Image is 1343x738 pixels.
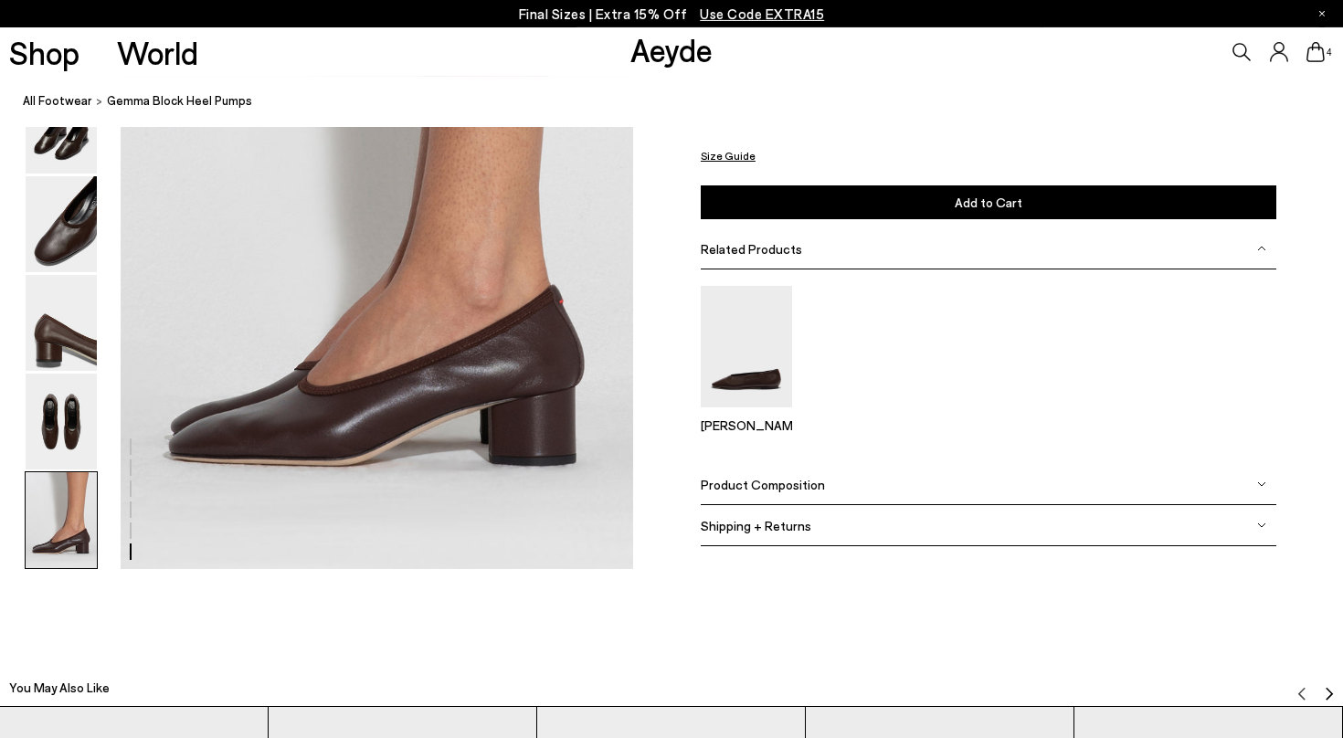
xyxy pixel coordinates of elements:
span: Navigate to /collections/ss25-final-sizes [700,5,824,22]
img: svg%3E [1257,480,1266,490]
span: Add to Cart [955,195,1022,211]
img: svg%3E [1322,687,1337,701]
span: Product Composition [701,477,825,492]
span: Shipping + Returns [701,518,811,533]
button: Size Guide [701,144,756,167]
button: Add to Cart [701,186,1276,220]
nav: breadcrumb [23,77,1343,127]
span: Gemma Block Heel Pumps [107,91,252,111]
img: svg%3E [1257,245,1266,254]
a: 4 [1306,42,1325,62]
img: Gemma Block Heel Pumps - Image 5 [26,374,97,469]
button: Next slide [1322,674,1337,701]
img: Kirsten Ballet Flats [701,286,792,407]
img: Gemma Block Heel Pumps - Image 3 [26,176,97,272]
a: Aeyde [630,30,713,69]
a: World [117,37,198,69]
a: Kirsten Ballet Flats [PERSON_NAME] [701,395,792,434]
a: All Footwear [23,91,92,111]
img: svg%3E [1257,522,1266,531]
a: Shop [9,37,79,69]
img: Gemma Block Heel Pumps - Image 6 [26,472,97,568]
button: Previous slide [1295,674,1309,701]
span: 4 [1325,47,1334,58]
p: Final Sizes | Extra 15% Off [519,3,825,26]
img: svg%3E [1295,687,1309,701]
span: Related Products [701,241,802,257]
img: Gemma Block Heel Pumps - Image 4 [26,275,97,371]
h2: You May Also Like [9,679,110,697]
p: [PERSON_NAME] [701,418,792,434]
